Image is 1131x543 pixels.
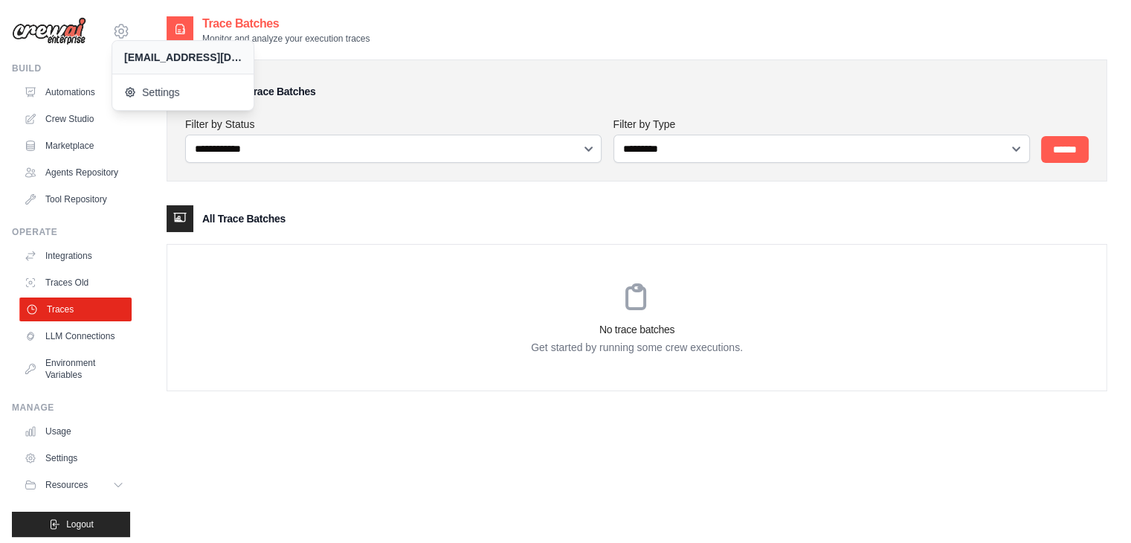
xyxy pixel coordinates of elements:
span: Logout [66,518,94,530]
a: Usage [18,420,130,443]
span: Resources [45,479,88,491]
h3: All Trace Batches [202,211,286,226]
a: Settings [112,77,254,107]
a: Traces Old [18,271,130,295]
button: Resources [18,473,130,497]
div: [EMAIL_ADDRESS][DOMAIN_NAME] [124,50,242,65]
h3: Filter Trace Batches [221,84,315,99]
div: Operate [12,226,130,238]
a: Agents Repository [18,161,130,184]
label: Filter by Type [613,117,1030,132]
a: Tool Repository [18,187,130,211]
p: Monitor and analyze your execution traces [202,33,370,45]
div: Build [12,62,130,74]
button: Logout [12,512,130,537]
span: Settings [124,85,242,100]
a: Settings [18,446,130,470]
a: Automations [18,80,130,104]
p: Get started by running some crew executions. [167,340,1106,355]
label: Filter by Status [185,117,602,132]
a: Traces [19,298,132,321]
div: Manage [12,402,130,414]
a: Environment Variables [18,351,130,387]
h3: No trace batches [167,322,1106,337]
h2: Trace Batches [202,15,370,33]
a: Crew Studio [18,107,130,131]
a: Integrations [18,244,130,268]
a: LLM Connections [18,324,130,348]
a: Marketplace [18,134,130,158]
img: Logo [12,17,86,45]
